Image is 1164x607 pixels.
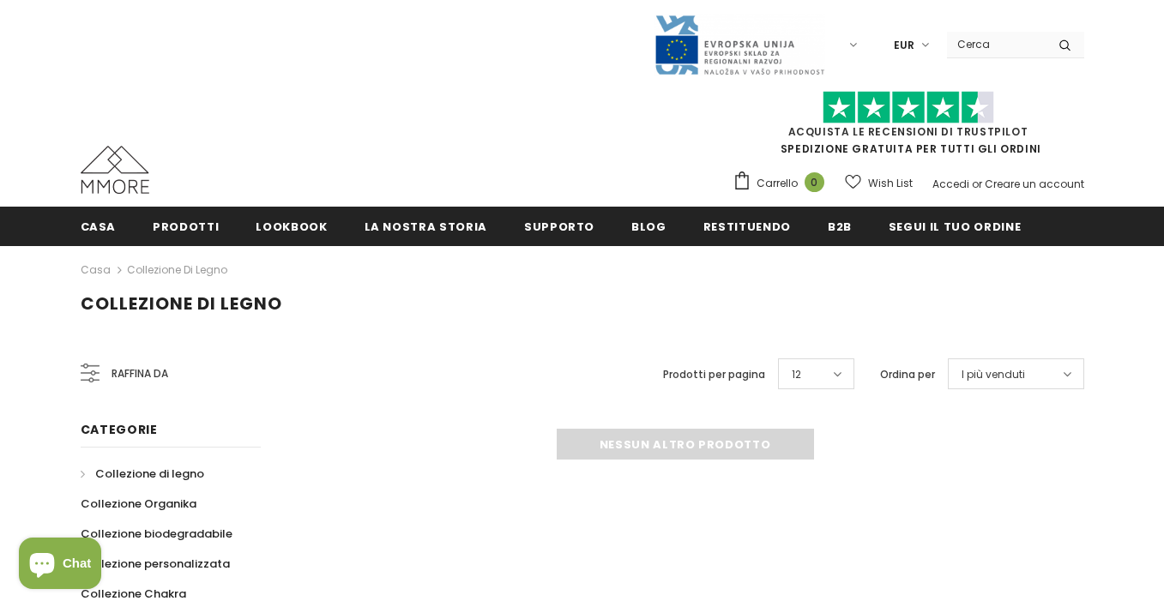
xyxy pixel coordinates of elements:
label: Ordina per [880,366,935,383]
span: Collezione di legno [81,291,282,316]
inbox-online-store-chat: Shopify online store chat [14,538,106,593]
span: Collezione Organika [81,496,196,512]
span: La nostra storia [365,219,487,235]
span: Wish List [868,175,913,192]
input: Search Site [947,32,1046,57]
span: Lookbook [256,219,327,235]
a: Wish List [845,168,913,198]
a: Creare un account [985,177,1084,191]
img: Javni Razpis [654,14,825,76]
a: Segui il tuo ordine [889,207,1021,245]
a: Collezione biodegradabile [81,519,232,549]
span: Collezione personalizzata [81,556,230,572]
span: I più venduti [962,366,1025,383]
span: B2B [828,219,852,235]
span: Carrello [757,175,798,192]
a: Javni Razpis [654,37,825,51]
span: supporto [524,219,594,235]
span: Casa [81,219,117,235]
span: 0 [805,172,824,192]
a: Lookbook [256,207,327,245]
span: SPEDIZIONE GRATUITA PER TUTTI GLI ORDINI [733,99,1084,156]
span: Segui il tuo ordine [889,219,1021,235]
span: 12 [792,366,801,383]
span: Restituendo [703,219,791,235]
img: Casi MMORE [81,146,149,194]
a: Casa [81,207,117,245]
span: Collezione Chakra [81,586,186,602]
a: Blog [631,207,666,245]
a: Collezione personalizzata [81,549,230,579]
label: Prodotti per pagina [663,366,765,383]
a: Restituendo [703,207,791,245]
span: Collezione di legno [95,466,204,482]
span: or [972,177,982,191]
a: Casa [81,260,111,280]
a: Accedi [932,177,969,191]
span: Blog [631,219,666,235]
a: Prodotti [153,207,219,245]
span: Collezione biodegradabile [81,526,232,542]
span: Categorie [81,421,158,438]
a: La nostra storia [365,207,487,245]
a: supporto [524,207,594,245]
a: Collezione di legno [127,262,227,277]
a: B2B [828,207,852,245]
img: Fidati di Pilot Stars [823,91,994,124]
span: Raffina da [112,364,168,383]
span: Prodotti [153,219,219,235]
a: Carrello 0 [733,171,833,196]
span: EUR [894,37,914,54]
a: Collezione di legno [81,459,204,489]
a: Acquista le recensioni di TrustPilot [788,124,1028,139]
a: Collezione Organika [81,489,196,519]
